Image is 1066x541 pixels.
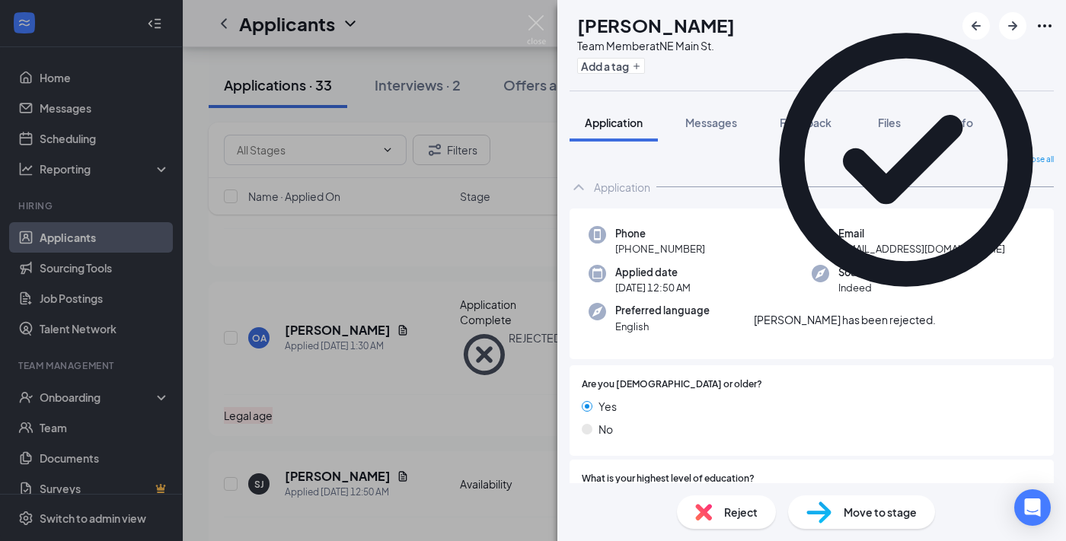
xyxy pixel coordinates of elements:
[615,265,691,280] span: Applied date
[632,62,641,71] svg: Plus
[577,58,645,74] button: PlusAdd a tag
[615,319,710,334] span: English
[598,421,613,438] span: No
[615,226,705,241] span: Phone
[724,504,758,520] span: Reject
[1014,489,1051,526] div: Open Intercom Messenger
[577,12,735,38] h1: [PERSON_NAME]
[844,504,917,520] span: Move to stage
[598,398,617,415] span: Yes
[570,178,588,196] svg: ChevronUp
[615,280,691,295] span: [DATE] 12:50 AM
[582,472,755,486] span: What is your highest level of education?
[615,241,705,256] span: [PHONE_NUMBER]
[754,312,936,328] div: [PERSON_NAME] has been rejected.
[685,116,737,129] span: Messages
[582,377,762,392] span: Are you [DEMOGRAPHIC_DATA] or older?
[577,38,735,53] div: Team Member at NE Main St.
[585,116,643,129] span: Application
[594,180,650,195] div: Application
[615,303,710,318] span: Preferred language
[754,8,1058,312] svg: CheckmarkCircle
